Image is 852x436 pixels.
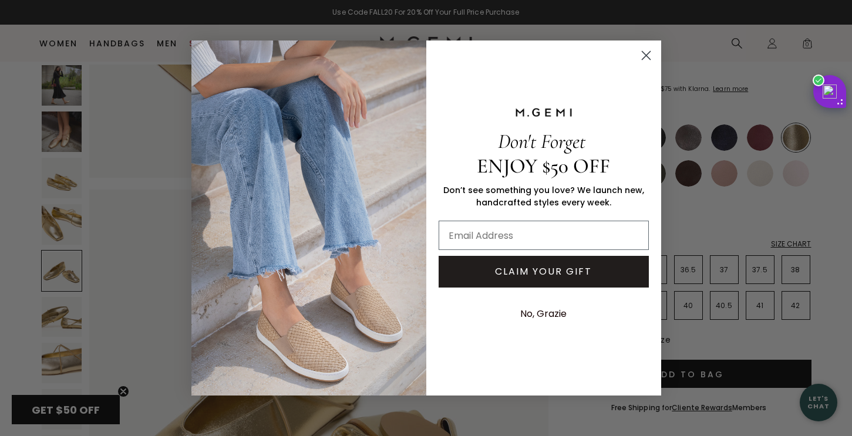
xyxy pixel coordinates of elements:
[477,154,610,178] span: ENJOY $50 OFF
[439,256,649,288] button: CLAIM YOUR GIFT
[443,184,644,208] span: Don’t see something you love? We launch new, handcrafted styles every week.
[514,299,573,329] button: No, Grazie
[636,45,656,66] button: Close dialog
[514,107,573,118] img: M.GEMI
[498,129,585,154] span: Don't Forget
[439,221,649,250] input: Email Address
[191,40,426,395] img: M.Gemi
